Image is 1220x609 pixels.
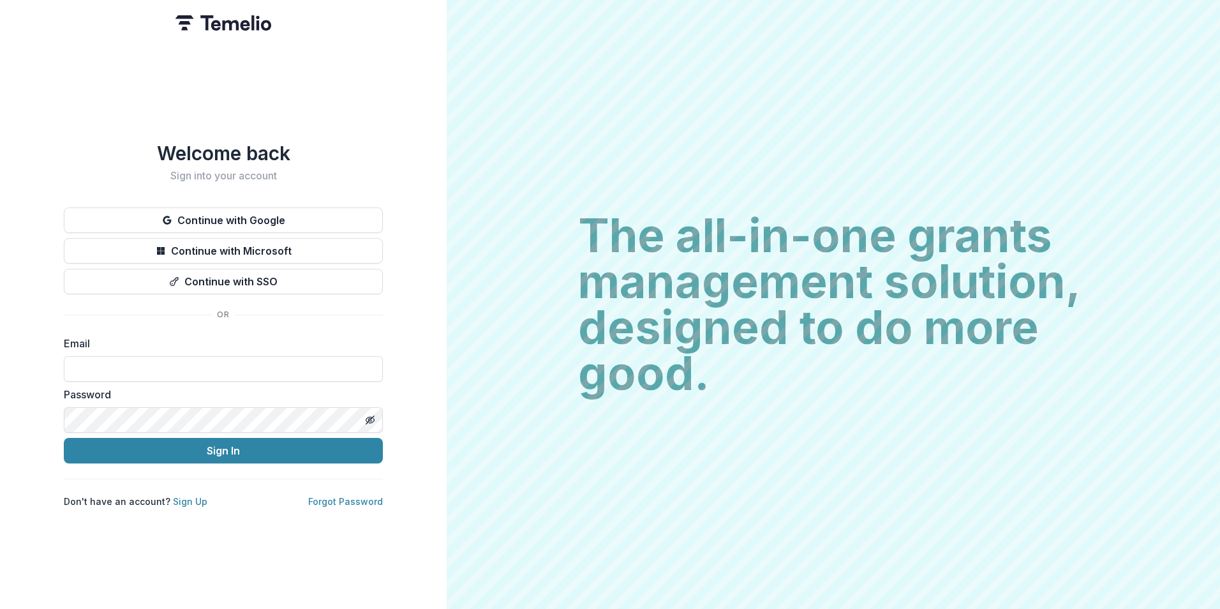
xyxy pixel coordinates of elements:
h1: Welcome back [64,142,383,165]
label: Password [64,387,375,402]
button: Continue with Microsoft [64,238,383,264]
a: Sign Up [173,496,207,507]
button: Sign In [64,438,383,463]
label: Email [64,336,375,351]
p: Don't have an account? [64,495,207,508]
a: Forgot Password [308,496,383,507]
button: Continue with Google [64,207,383,233]
button: Toggle password visibility [360,410,380,430]
button: Continue with SSO [64,269,383,294]
img: Temelio [175,15,271,31]
h2: Sign into your account [64,170,383,182]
